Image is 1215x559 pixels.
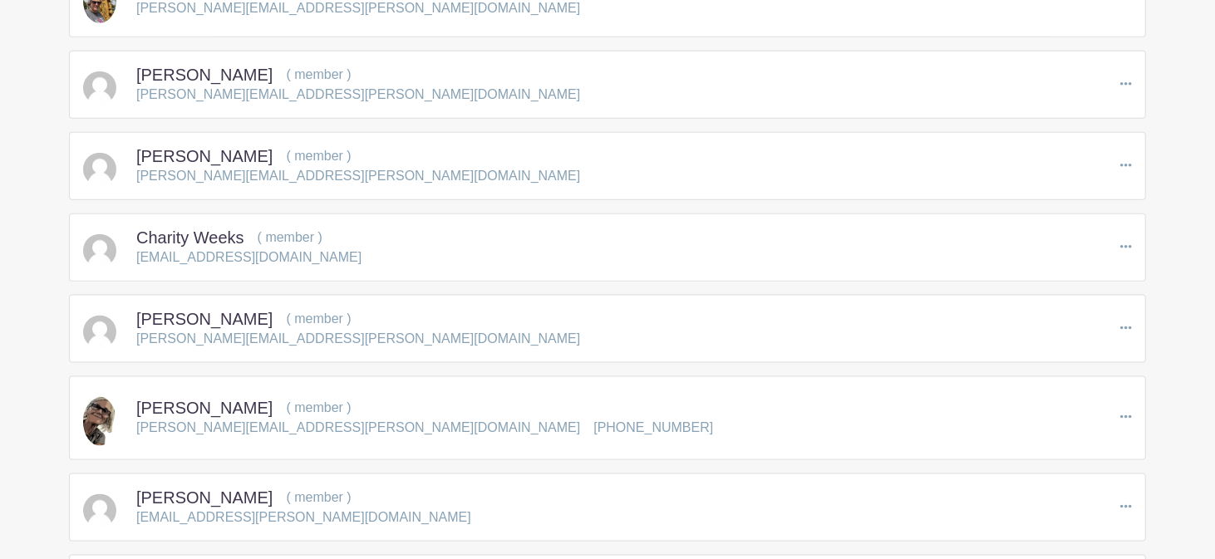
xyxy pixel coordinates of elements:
span: ( member ) [286,311,351,326]
h5: [PERSON_NAME] [136,398,273,418]
h5: [PERSON_NAME] [136,309,273,329]
h5: [PERSON_NAME] [136,488,273,508]
span: ( member ) [286,149,351,163]
p: [PERSON_NAME][EMAIL_ADDRESS][PERSON_NAME][DOMAIN_NAME] [136,166,580,186]
span: ( member ) [258,230,322,244]
img: default-ce2991bfa6775e67f084385cd625a349d9dcbb7a52a09fb2fda1e96e2d18dcdb.png [83,234,116,267]
span: ( member ) [286,490,351,504]
p: [PERSON_NAME][EMAIL_ADDRESS][PERSON_NAME][DOMAIN_NAME] [136,418,580,438]
p: [EMAIL_ADDRESS][DOMAIN_NAME] [136,248,362,267]
p: [EMAIL_ADDRESS][PERSON_NAME][DOMAIN_NAME] [136,508,471,527]
img: default-ce2991bfa6775e67f084385cd625a349d9dcbb7a52a09fb2fda1e96e2d18dcdb.png [83,494,116,527]
span: ( member ) [286,400,351,414]
img: C48181F1-7393-45C1-B47A-685DB1079C41.jpeg [83,397,116,445]
img: default-ce2991bfa6775e67f084385cd625a349d9dcbb7a52a09fb2fda1e96e2d18dcdb.png [83,153,116,186]
span: ( member ) [286,67,351,81]
h5: [PERSON_NAME] [136,65,273,85]
p: [PERSON_NAME][EMAIL_ADDRESS][PERSON_NAME][DOMAIN_NAME] [136,329,580,349]
p: [PHONE_NUMBER] [593,418,713,438]
img: default-ce2991bfa6775e67f084385cd625a349d9dcbb7a52a09fb2fda1e96e2d18dcdb.png [83,71,116,105]
h5: [PERSON_NAME] [136,146,273,166]
p: [PERSON_NAME][EMAIL_ADDRESS][PERSON_NAME][DOMAIN_NAME] [136,85,580,105]
img: default-ce2991bfa6775e67f084385cd625a349d9dcbb7a52a09fb2fda1e96e2d18dcdb.png [83,316,116,349]
h5: Charity Weeks [136,228,244,248]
